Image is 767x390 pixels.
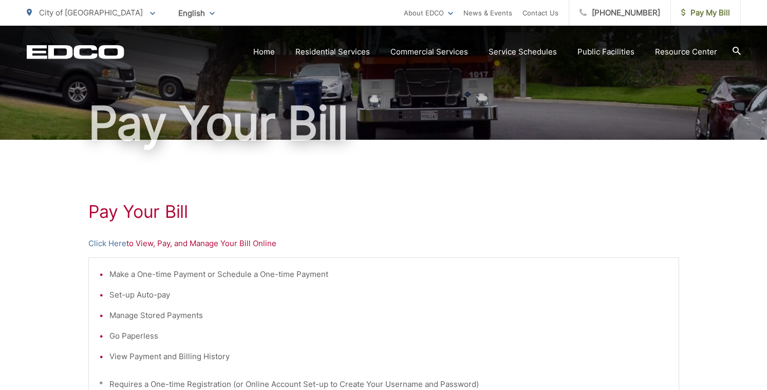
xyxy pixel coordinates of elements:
h1: Pay Your Bill [88,201,679,222]
a: Service Schedules [489,46,557,58]
span: English [171,4,222,22]
a: Residential Services [295,46,370,58]
a: News & Events [463,7,512,19]
a: Click Here [88,237,126,250]
span: Pay My Bill [681,7,730,19]
a: Home [253,46,275,58]
a: Contact Us [522,7,558,19]
a: Resource Center [655,46,717,58]
li: Go Paperless [109,330,668,342]
a: Commercial Services [390,46,468,58]
a: EDCD logo. Return to the homepage. [27,45,124,59]
li: Set-up Auto-pay [109,289,668,301]
p: to View, Pay, and Manage Your Bill Online [88,237,679,250]
a: Public Facilities [577,46,634,58]
h1: Pay Your Bill [27,98,741,149]
span: City of [GEOGRAPHIC_DATA] [39,8,143,17]
a: About EDCO [404,7,453,19]
li: View Payment and Billing History [109,350,668,363]
li: Manage Stored Payments [109,309,668,322]
li: Make a One-time Payment or Schedule a One-time Payment [109,268,668,281]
